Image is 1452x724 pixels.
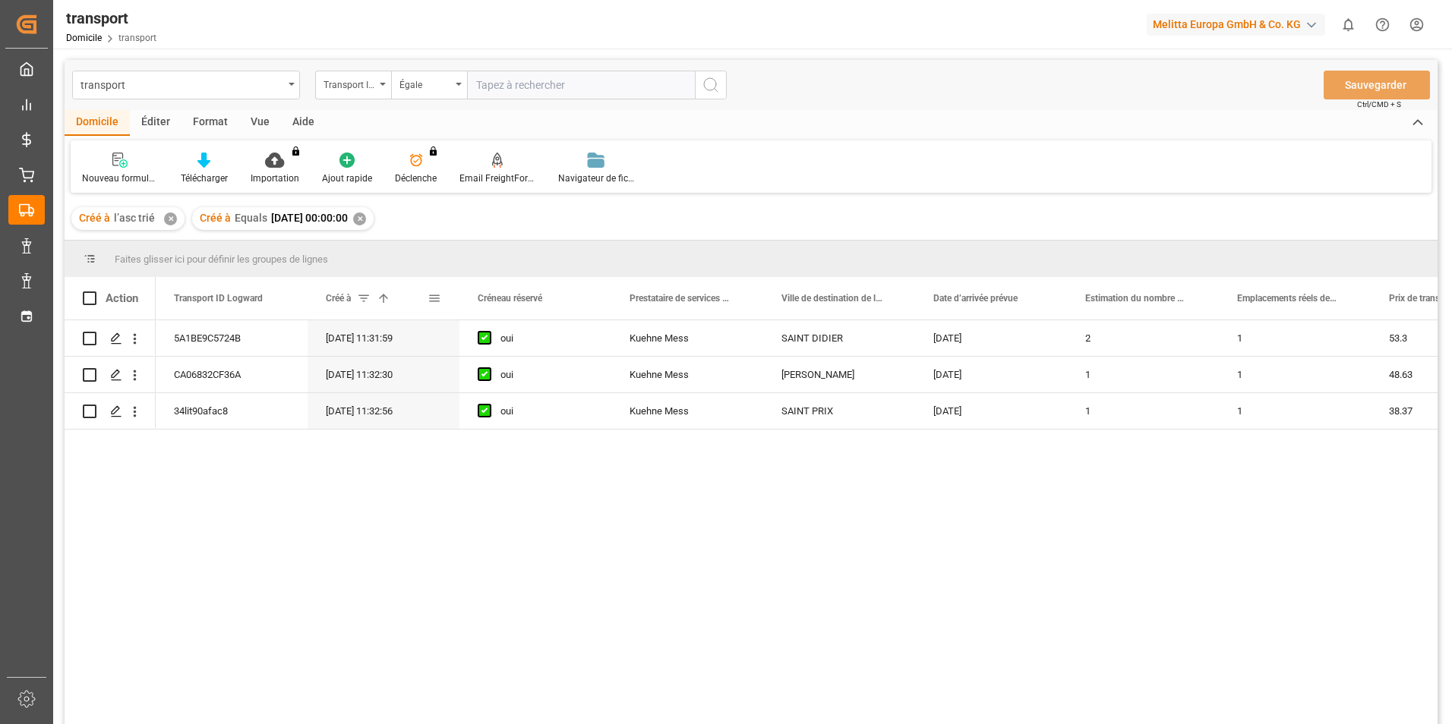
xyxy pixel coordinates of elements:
div: CA06832CF36A [156,357,308,392]
span: [DATE] 00:00:00 [271,212,348,224]
div: Nouveau formulaire [82,172,158,185]
div: 34lit90afac8 [156,393,308,429]
div: oui [500,394,593,429]
div: Vue [239,110,281,136]
div: Transport ID Logward [324,74,375,92]
div: Télécharger [181,172,228,185]
div: 1 [1067,393,1219,429]
div: Kuehne Mess [611,357,763,392]
div: [DATE] [915,320,1067,356]
div: Aide [281,110,326,136]
span: Créneau réservé [478,293,542,304]
span: Ville de destination de livraison [781,293,883,304]
div: ✕ [164,212,177,225]
span: Faites glisser ici pour définir les groupes de lignes [115,253,328,265]
div: Navigateur de fichiers [558,172,634,185]
span: Transport ID Logward [174,293,263,304]
span: Prestataire de services de transport [630,293,731,304]
span: Créé à [326,293,351,304]
div: SAINT DIDIER [763,320,915,356]
button: Ouvrir le menu [391,71,467,99]
div: SAINT PRIX [763,393,915,429]
div: Égale [399,74,451,92]
span: Créé à [79,212,110,224]
span: Equals [235,212,267,224]
div: [DATE] 11:32:56 [308,393,459,429]
div: Ajout rapide [322,172,372,185]
div: 2 [1067,320,1219,356]
div: [DATE] 11:32:30 [308,357,459,392]
div: 1 [1219,393,1371,429]
div: 1 [1219,320,1371,356]
button: Centre d’aide [1365,8,1400,42]
div: [DATE] [915,393,1067,429]
div: [DATE] 11:31:59 [308,320,459,356]
button: Melitta Europa GmbH & Co. KG [1147,10,1331,39]
div: 1 [1219,357,1371,392]
button: Ouvrir le menu [315,71,391,99]
span: Ctrl/CMD + S [1357,99,1401,110]
div: transport [66,7,156,30]
div: Format [181,110,239,136]
a: Domicile [66,33,102,43]
div: Éditer [130,110,181,136]
button: Bouton de recherche [695,71,727,99]
div: [PERSON_NAME] [763,357,915,392]
div: [DATE] [915,357,1067,392]
div: Email FreightForwarders [459,172,535,185]
div: Action [106,291,138,305]
div: Domicile [65,110,130,136]
span: Date d’arrivée prévue [933,293,1018,304]
div: 1 [1067,357,1219,392]
span: Créé à [200,212,231,224]
button: Sauvegarder [1324,71,1430,99]
div: ✕ [353,212,366,225]
div: Kuehne Mess [611,393,763,429]
div: Appuyez sur ESPACE pour sélectionner cette rangée. [65,320,156,357]
span: Emplacements réels des palettes [1237,293,1339,304]
div: Kuehne Mess [611,320,763,356]
button: Afficher 0 nouvelles notifications [1331,8,1365,42]
div: transport [80,74,283,93]
span: Estimation du nombre de places de palettes [1085,293,1187,304]
div: 5A1BE9C5724B [156,320,308,356]
div: Appuyez sur ESPACE pour sélectionner cette rangée. [65,393,156,430]
div: oui [500,321,593,356]
button: Ouvrir le menu [72,71,300,99]
font: Melitta Europa GmbH & Co. KG [1153,17,1301,33]
div: oui [500,357,593,392]
div: Appuyez sur ESPACE pour sélectionner cette rangée. [65,357,156,393]
span: l’asc trié [114,212,155,224]
input: Tapez à rechercher [467,71,695,99]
